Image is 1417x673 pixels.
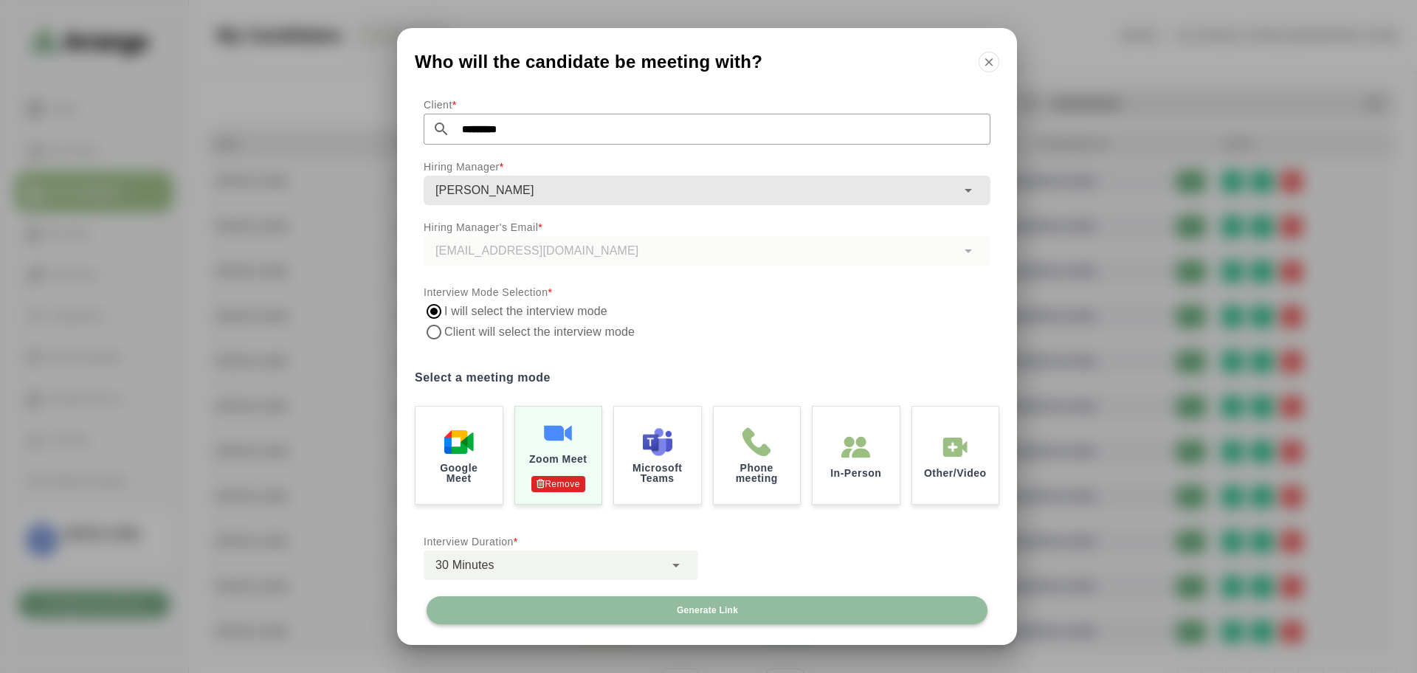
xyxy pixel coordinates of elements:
button: Generate Link [427,596,987,624]
img: Zoom Meet [543,418,573,448]
img: In-Person [940,432,970,462]
p: Interview Mode Selection [424,283,990,301]
img: Microsoft Teams [643,427,672,457]
p: Microsoft Teams [626,463,689,483]
p: Interview Duration [424,533,698,551]
p: Other/Video [924,468,987,478]
img: In-Person [841,432,871,462]
span: 30 Minutes [435,556,494,575]
p: Hiring Manager's Email [424,218,990,236]
img: Google Meet [444,427,474,457]
label: Select a meeting mode [415,367,999,388]
label: Client will select the interview mode [444,322,638,342]
p: Remove Authentication [531,476,585,492]
img: Phone meeting [742,427,771,457]
p: Phone meeting [725,463,789,483]
p: Zoom Meet [529,454,587,464]
p: Google Meet [427,463,491,483]
span: Who will the candidate be meeting with? [415,53,762,71]
span: Generate Link [676,604,738,616]
p: Hiring Manager [424,158,990,176]
p: Client [424,96,990,114]
label: I will select the interview mode [444,301,608,322]
p: In-Person [830,468,881,478]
